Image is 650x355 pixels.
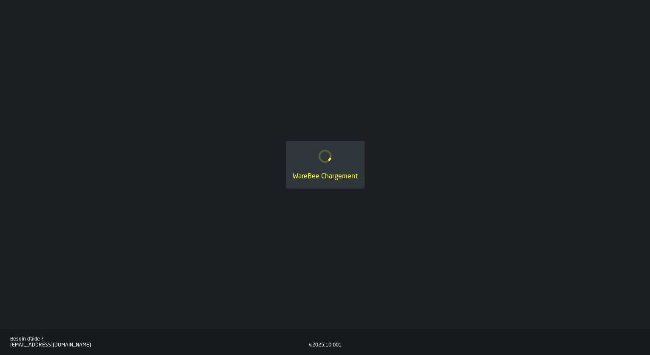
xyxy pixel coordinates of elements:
[312,342,342,348] div: 2025.10.001
[293,172,358,182] div: WareBee Chargement
[10,342,309,348] div: [EMAIL_ADDRESS][DOMAIN_NAME]
[10,336,309,342] div: Besoin d'aide ?
[10,336,309,348] a: Besoin d'aide ?[EMAIL_ADDRESS][DOMAIN_NAME]
[309,342,312,348] div: v.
